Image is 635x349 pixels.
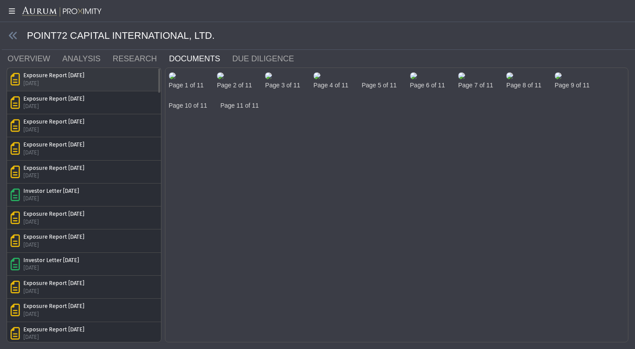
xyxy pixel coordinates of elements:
[23,302,84,310] div: Exposure Report [DATE]
[506,82,541,89] h4: Page 8 of 11
[232,50,306,68] a: DUE DILIGENCE
[265,82,300,89] h4: Page 3 of 11
[23,118,84,126] div: Exposure Report [DATE]
[23,195,79,203] div: [DATE]
[506,72,513,79] img: b308a120-235f-4a5d-bd9f-05e64e53bb6e
[23,264,79,272] div: [DATE]
[23,333,84,341] div: [DATE]
[410,72,417,79] img: 2d02c0c6-2558-4682-91f3-bb05e18f5081
[23,141,84,149] div: Exposure Report [DATE]
[555,72,562,79] img: 1ee86113-2915-4382-ad7a-68bc3b47a94d
[23,95,84,103] div: Exposure Report [DATE]
[168,50,232,68] a: DOCUMENTS
[169,102,207,109] h4: Page 10 of 11
[23,79,84,87] div: [DATE]
[314,72,321,79] img: 8ac605ee-875c-4d15-b354-ddd42e98dfe4
[23,279,84,287] div: Exposure Report [DATE]
[217,72,224,79] img: a72bd711-6653-4fcb-b855-4fd78f6c1283
[23,187,79,195] div: Investor Letter [DATE]
[23,172,84,180] div: [DATE]
[217,82,252,89] h4: Page 2 of 11
[23,102,84,110] div: [DATE]
[22,7,101,17] img: Aurum-Proximity%20white.svg
[23,210,84,218] div: Exposure Report [DATE]
[23,287,84,295] div: [DATE]
[265,72,272,79] img: 49238b0e-8f7d-4c51-9b2d-8b5f27700b3b
[362,82,396,89] h4: Page 5 of 11
[23,218,84,226] div: [DATE]
[23,256,79,264] div: Investor Letter [DATE]
[314,82,348,89] h4: Page 4 of 11
[23,233,84,241] div: Exposure Report [DATE]
[169,72,176,79] img: 8bd651bc-c3d4-4183-a883-a219fadf0fae
[458,82,493,89] h4: Page 7 of 11
[555,82,590,89] h4: Page 9 of 11
[23,164,84,172] div: Exposure Report [DATE]
[2,22,635,50] div: POINT72 CAPITAL INTERNATIONAL, LTD.
[23,326,84,334] div: Exposure Report [DATE]
[23,149,84,157] div: [DATE]
[458,72,465,79] img: 12e9ed7b-4142-403a-b436-bb60ed475052
[61,50,112,68] a: ANALYSIS
[23,71,84,79] div: Exposure Report [DATE]
[410,82,445,89] h4: Page 6 of 11
[23,241,84,249] div: [DATE]
[112,50,168,68] a: RESEARCH
[23,126,84,134] div: [DATE]
[7,50,61,68] a: OVERVIEW
[23,310,84,318] div: [DATE]
[169,82,204,89] h4: Page 1 of 11
[220,102,259,109] h4: Page 11 of 11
